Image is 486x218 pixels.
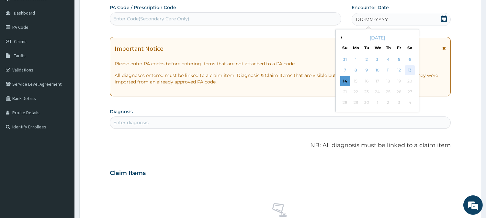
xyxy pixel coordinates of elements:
span: DD-MM-YYYY [356,16,388,23]
div: Choose Tuesday, September 2nd, 2025 [362,55,371,64]
div: Choose Wednesday, September 3rd, 2025 [372,55,382,64]
div: Not available Tuesday, September 30th, 2025 [362,98,371,108]
div: Not available Wednesday, September 24th, 2025 [372,87,382,97]
div: month 2025-09 [340,54,415,108]
div: Enter Code(Secondary Care Only) [113,16,189,22]
label: Encounter Date [352,4,389,11]
p: All diagnoses entered must be linked to a claim item. Diagnosis & Claim Items that are visible bu... [115,72,446,85]
span: Tariffs [14,53,26,59]
div: Choose Friday, September 5th, 2025 [394,55,404,64]
h3: Claim Items [110,170,146,177]
div: Minimize live chat window [106,3,122,19]
div: Choose Thursday, September 11th, 2025 [383,66,393,75]
div: Fr [396,45,402,50]
img: d_794563401_company_1708531726252_794563401 [12,32,26,49]
div: Not available Monday, September 22nd, 2025 [351,87,361,97]
div: Choose Monday, September 8th, 2025 [351,66,361,75]
div: Choose Sunday, August 31st, 2025 [340,55,350,64]
div: Not available Saturday, October 4th, 2025 [405,98,414,108]
div: Not available Tuesday, September 23rd, 2025 [362,87,371,97]
div: Not available Tuesday, September 16th, 2025 [362,76,371,86]
div: Enter diagnosis [113,119,149,126]
div: Not available Sunday, September 28th, 2025 [340,98,350,108]
div: Choose Wednesday, September 10th, 2025 [372,66,382,75]
div: Su [342,45,347,50]
div: Not available Saturday, September 27th, 2025 [405,87,414,97]
div: Tu [364,45,369,50]
label: PA Code / Prescription Code [110,4,176,11]
textarea: Type your message and hit 'Enter' [3,147,123,170]
div: Not available Saturday, September 20th, 2025 [405,76,414,86]
div: Choose Sunday, September 7th, 2025 [340,66,350,75]
span: We're online! [38,67,89,132]
div: Choose Tuesday, September 9th, 2025 [362,66,371,75]
button: Previous Month [339,36,342,39]
div: [DATE] [338,35,416,41]
p: NB: All diagnosis must be linked to a claim item [110,141,451,150]
div: Choose Saturday, September 6th, 2025 [405,55,414,64]
span: Dashboard [14,10,35,16]
div: Sa [407,45,413,50]
div: Not available Sunday, September 21st, 2025 [340,87,350,97]
div: Choose Thursday, September 4th, 2025 [383,55,393,64]
h1: Important Notice [115,45,163,52]
div: Not available Friday, September 19th, 2025 [394,76,404,86]
div: Not available Friday, September 26th, 2025 [394,87,404,97]
div: Chat with us now [34,36,109,45]
div: Mo [353,45,358,50]
div: Choose Friday, September 12th, 2025 [394,66,404,75]
div: Not available Thursday, September 18th, 2025 [383,76,393,86]
div: We [375,45,380,50]
label: Diagnosis [110,108,133,115]
p: Please enter PA codes before entering items that are not attached to a PA code [115,60,446,67]
div: Not available Thursday, October 2nd, 2025 [383,98,393,108]
div: Th [385,45,391,50]
div: Not available Friday, October 3rd, 2025 [394,98,404,108]
div: Not available Wednesday, October 1st, 2025 [372,98,382,108]
div: Choose Saturday, September 13th, 2025 [405,66,414,75]
div: Not available Monday, September 29th, 2025 [351,98,361,108]
div: Choose Sunday, September 14th, 2025 [340,76,350,86]
div: Not available Monday, September 15th, 2025 [351,76,361,86]
span: Claims [14,38,27,44]
div: Not available Wednesday, September 17th, 2025 [372,76,382,86]
div: Choose Monday, September 1st, 2025 [351,55,361,64]
div: Not available Thursday, September 25th, 2025 [383,87,393,97]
